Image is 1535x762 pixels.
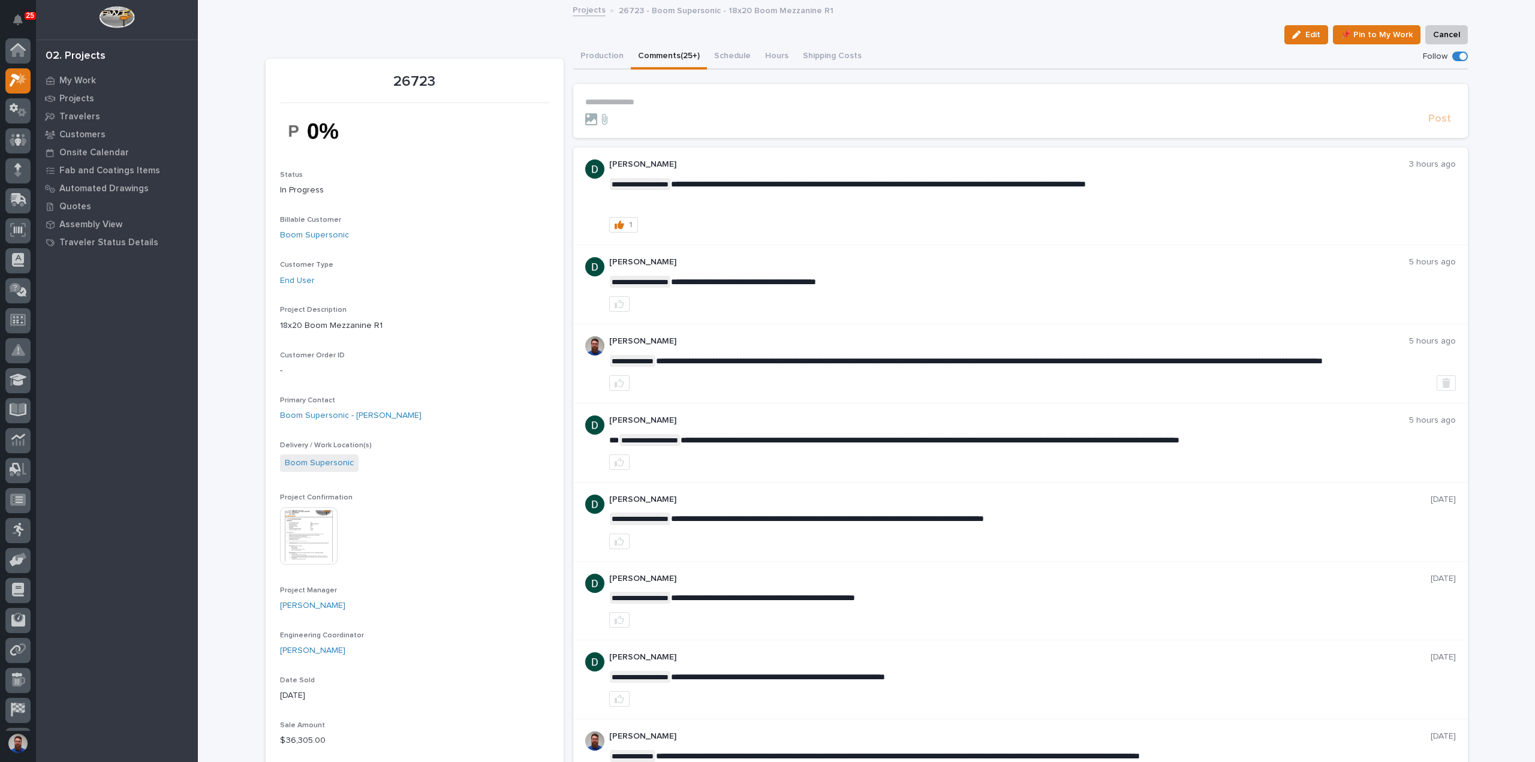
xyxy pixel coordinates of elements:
[609,217,638,233] button: 1
[1409,257,1456,267] p: 5 hours ago
[280,600,345,612] a: [PERSON_NAME]
[609,612,630,628] button: like this post
[585,731,604,751] img: 6hTokn1ETDGPf9BPokIQ
[280,216,341,224] span: Billable Customer
[36,179,198,197] a: Automated Drawings
[1428,112,1451,126] span: Post
[59,183,149,194] p: Automated Drawings
[280,171,303,179] span: Status
[46,50,106,63] div: 02. Projects
[609,336,1409,347] p: [PERSON_NAME]
[280,677,315,684] span: Date Sold
[1409,336,1456,347] p: 5 hours ago
[280,644,345,657] a: [PERSON_NAME]
[59,237,158,248] p: Traveler Status Details
[707,44,758,70] button: Schedule
[585,495,604,514] img: ACg8ocJgdhFn4UJomsYM_ouCmoNuTXbjHW0N3LU2ED0DpQ4pt1V6hA=s96-c
[1423,52,1447,62] p: Follow
[619,3,833,16] p: 26723 - Boom Supersonic - 18x20 Boom Mezzanine R1
[15,14,31,34] div: Notifications25
[609,652,1431,662] p: [PERSON_NAME]
[285,457,354,469] a: Boom Supersonic
[36,143,198,161] a: Onsite Calendar
[5,7,31,32] button: Notifications
[1333,25,1420,44] button: 📌 Pin to My Work
[1409,415,1456,426] p: 5 hours ago
[36,125,198,143] a: Customers
[280,275,315,287] a: End User
[59,129,106,140] p: Customers
[280,409,422,422] a: Boom Supersonic - [PERSON_NAME]
[280,320,549,332] p: 18x20 Boom Mezzanine R1
[585,257,604,276] img: ACg8ocJgdhFn4UJomsYM_ouCmoNuTXbjHW0N3LU2ED0DpQ4pt1V6hA=s96-c
[280,442,372,449] span: Delivery / Work Location(s)
[609,731,1431,742] p: [PERSON_NAME]
[280,110,370,152] img: TzJOF_Dvhqbf8BIcA9N4uWo_eLBGFlZBSqGG1BO7_54
[36,161,198,179] a: Fab and Coatings Items
[1423,112,1456,126] button: Post
[280,587,337,594] span: Project Manager
[1341,28,1413,42] span: 📌 Pin to My Work
[59,112,100,122] p: Travelers
[1425,25,1468,44] button: Cancel
[36,89,198,107] a: Projects
[1431,652,1456,662] p: [DATE]
[280,722,325,729] span: Sale Amount
[36,71,198,89] a: My Work
[59,219,122,230] p: Assembly View
[758,44,796,70] button: Hours
[36,197,198,215] a: Quotes
[280,261,333,269] span: Customer Type
[280,229,349,242] a: Boom Supersonic
[629,221,633,229] div: 1
[1409,159,1456,170] p: 3 hours ago
[99,6,134,28] img: Workspace Logo
[609,415,1409,426] p: [PERSON_NAME]
[585,652,604,671] img: ACg8ocJgdhFn4UJomsYM_ouCmoNuTXbjHW0N3LU2ED0DpQ4pt1V6hA=s96-c
[280,184,549,197] p: In Progress
[609,375,630,391] button: like this post
[280,306,347,314] span: Project Description
[585,415,604,435] img: ACg8ocJgdhFn4UJomsYM_ouCmoNuTXbjHW0N3LU2ED0DpQ4pt1V6hA=s96-c
[1431,574,1456,584] p: [DATE]
[280,397,335,404] span: Primary Contact
[36,215,198,233] a: Assembly View
[631,44,707,70] button: Comments (25+)
[1284,25,1328,44] button: Edit
[1437,375,1456,391] button: Delete post
[36,107,198,125] a: Travelers
[796,44,869,70] button: Shipping Costs
[609,454,630,470] button: like this post
[59,147,129,158] p: Onsite Calendar
[280,365,549,377] p: -
[609,574,1431,584] p: [PERSON_NAME]
[26,11,34,20] p: 25
[59,76,96,86] p: My Work
[609,691,630,707] button: like this post
[609,296,630,312] button: like this post
[280,494,353,501] span: Project Confirmation
[59,165,160,176] p: Fab and Coatings Items
[609,534,630,549] button: like this post
[59,201,91,212] p: Quotes
[280,352,345,359] span: Customer Order ID
[609,257,1409,267] p: [PERSON_NAME]
[1433,28,1460,42] span: Cancel
[573,44,631,70] button: Production
[585,159,604,179] img: ACg8ocJgdhFn4UJomsYM_ouCmoNuTXbjHW0N3LU2ED0DpQ4pt1V6hA=s96-c
[585,574,604,593] img: ACg8ocJgdhFn4UJomsYM_ouCmoNuTXbjHW0N3LU2ED0DpQ4pt1V6hA=s96-c
[585,336,604,356] img: 6hTokn1ETDGPf9BPokIQ
[5,731,31,756] button: users-avatar
[280,632,364,639] span: Engineering Coordinator
[59,94,94,104] p: Projects
[280,734,549,747] p: $ 36,305.00
[1305,29,1320,40] span: Edit
[1431,731,1456,742] p: [DATE]
[609,159,1409,170] p: [PERSON_NAME]
[609,495,1431,505] p: [PERSON_NAME]
[280,689,549,702] p: [DATE]
[36,233,198,251] a: Traveler Status Details
[573,2,606,16] a: Projects
[1431,495,1456,505] p: [DATE]
[280,73,549,91] p: 26723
